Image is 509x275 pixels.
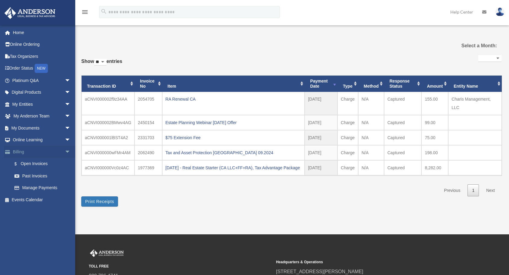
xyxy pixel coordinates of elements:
th: Transaction ID: activate to sort column ascending [82,76,135,92]
td: Charge [337,92,358,115]
td: Captured [384,160,421,175]
td: Captured [384,115,421,130]
small: Headquarters & Operations [276,259,459,265]
span: arrow_drop_down [65,86,77,99]
a: My Documentsarrow_drop_down [4,122,80,134]
td: 2054705 [135,92,162,115]
td: Charge [337,160,358,175]
td: Captured [384,130,421,145]
td: Captured [384,92,421,115]
small: TOLL FREE [89,263,272,270]
td: aCNVI000002f9z34AA [82,92,135,115]
a: [STREET_ADDRESS][PERSON_NAME] [276,269,363,274]
td: 155.00 [421,92,448,115]
th: Item: activate to sort column ascending [162,76,305,92]
button: Print Receipts [81,196,118,207]
img: Anderson Advisors Platinum Portal [89,249,125,257]
td: N/A [358,160,384,175]
a: Digital Productsarrow_drop_down [4,86,80,98]
span: arrow_drop_down [65,122,77,134]
td: 99.00 [421,115,448,130]
td: 2062490 [135,145,162,160]
a: 1 [467,184,479,197]
img: User Pic [495,8,504,16]
a: Next [482,184,499,197]
td: [DATE] [305,145,337,160]
span: arrow_drop_down [65,74,77,87]
img: Anderson Advisors Platinum Portal [3,7,57,19]
a: Order StatusNEW [4,62,80,75]
a: Online Ordering [4,39,80,51]
td: [DATE] [305,92,337,115]
span: arrow_drop_down [65,98,77,111]
label: Show entries [81,57,122,72]
div: Estate Planning Webinar [DATE] Offer [166,118,302,127]
div: NEW [35,64,48,73]
td: [DATE] [305,130,337,145]
a: Billingarrow_drop_down [4,146,80,158]
td: 1977369 [135,160,162,175]
td: N/A [358,145,384,160]
td: aCNVI000000Vc0z4AC [82,160,135,175]
td: aCNVI000001lBST4A2 [82,130,135,145]
th: Entity Name: activate to sort column ascending [448,76,502,92]
td: Charge [337,115,358,130]
span: arrow_drop_down [65,146,77,158]
span: arrow_drop_down [65,110,77,123]
select: Showentries [94,59,107,66]
i: search [101,8,107,15]
div: Tax and Asset Protection [GEOGRAPHIC_DATA] 09.2024 [166,148,302,157]
a: Home [4,27,80,39]
div: RA Renewal CA [166,95,302,103]
td: N/A [358,130,384,145]
th: Invoice No: activate to sort column ascending [135,76,162,92]
i: menu [81,8,88,16]
td: Charge [337,145,358,160]
span: $ [18,160,21,168]
a: menu [81,11,88,16]
a: Previous [439,184,465,197]
td: N/A [358,115,384,130]
a: Past Invoices [8,170,77,182]
a: $Open Invoices [8,158,80,170]
td: Captured [384,145,421,160]
td: 2450154 [135,115,162,130]
a: Manage Payments [8,182,80,194]
a: My Anderson Teamarrow_drop_down [4,110,80,122]
td: Charis Management, LLC [448,92,502,115]
td: 2331703 [135,130,162,145]
div: $75 Extension Fee [166,133,302,142]
td: 198.00 [421,145,448,160]
td: 8,282.00 [421,160,448,175]
label: Select a Month: [436,42,497,50]
span: arrow_drop_down [65,134,77,146]
th: Payment Date: activate to sort column ascending [305,76,337,92]
a: Platinum Q&Aarrow_drop_down [4,74,80,86]
a: Online Learningarrow_drop_down [4,134,80,146]
td: Charge [337,130,358,145]
a: My Entitiesarrow_drop_down [4,98,80,110]
td: N/A [358,92,384,115]
th: Type: activate to sort column ascending [337,76,358,92]
th: Amount: activate to sort column ascending [421,76,448,92]
td: [DATE] [305,160,337,175]
td: aCNVI000002BMwv4AG [82,115,135,130]
td: 75.00 [421,130,448,145]
th: Method: activate to sort column ascending [358,76,384,92]
td: aCNVI000000wFMr4AM [82,145,135,160]
a: Events Calendar [4,194,80,206]
a: Tax Organizers [4,50,80,62]
th: Response Status: activate to sort column ascending [384,76,421,92]
td: [DATE] [305,115,337,130]
div: [DATE] - Real Estate Starter (CA LLC+FF+RA), Tax Advantage Package [166,164,302,172]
